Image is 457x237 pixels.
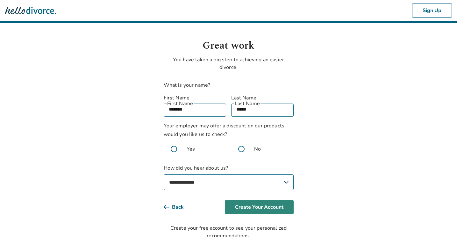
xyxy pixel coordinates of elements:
[5,4,56,17] img: Hello Divorce Logo
[412,3,452,18] button: Sign Up
[164,164,294,190] label: How did you hear about us?
[425,207,457,237] iframe: Chat Widget
[164,94,226,102] label: First Name
[225,200,294,214] button: Create Your Account
[164,122,286,138] span: Your employer may offer a discount on our products, would you like us to check?
[164,56,294,71] p: You have taken a big step to achieving an easier divorce.
[164,174,294,190] select: How did you hear about us?
[164,38,294,53] h1: Great work
[231,94,294,102] label: Last Name
[254,145,261,153] span: No
[164,82,211,89] label: What is your name?
[164,200,194,214] button: Back
[187,145,195,153] span: Yes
